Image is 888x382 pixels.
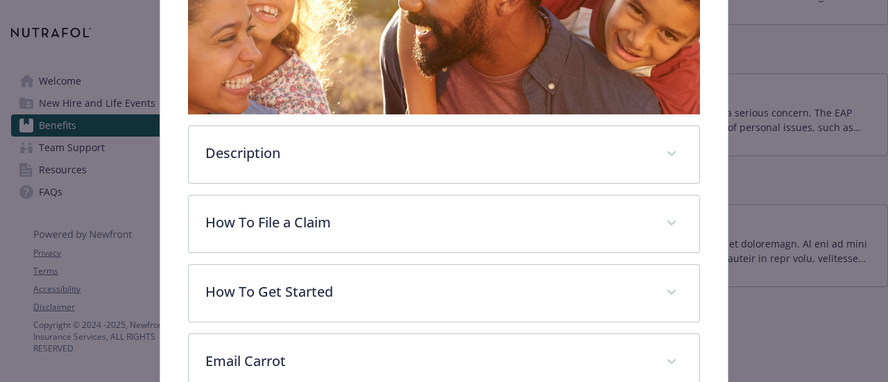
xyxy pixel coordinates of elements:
[205,351,649,372] p: Email Carrot
[205,143,649,164] p: Description
[189,126,699,183] div: Description
[205,281,649,302] p: How To Get Started
[189,196,699,252] div: How To File a Claim
[205,212,649,233] p: How To File a Claim
[189,265,699,322] div: How To Get Started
